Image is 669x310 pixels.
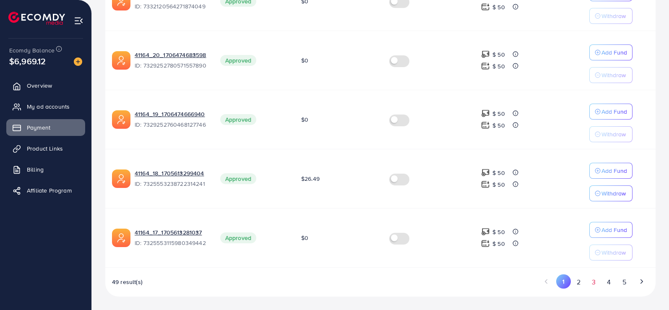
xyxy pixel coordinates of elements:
[481,239,490,248] img: top-up amount
[6,140,85,157] a: Product Links
[301,175,320,183] span: $26.49
[601,129,626,139] p: Withdraw
[112,169,130,188] img: ic-ads-acc.e4c84228.svg
[492,2,505,12] p: $ 50
[135,61,207,70] span: ID: 7329252780571557890
[301,115,308,124] span: $0
[589,185,633,201] button: Withdraw
[6,161,85,178] a: Billing
[6,182,85,199] a: Affiliate Program
[492,168,505,178] p: $ 50
[589,44,633,60] button: Add Fund
[601,70,626,80] p: Withdraw
[135,110,207,118] a: 41164_19_1706474666940
[481,227,490,236] img: top-up amount
[492,61,505,71] p: $ 50
[492,109,505,119] p: $ 50
[589,222,633,238] button: Add Fund
[589,8,633,24] button: Withdraw
[135,110,207,129] div: <span class='underline'>41164_19_1706474666940</span></br>7329252760468127746
[135,228,207,247] div: <span class='underline'>41164_17_1705613281037</span></br>7325553115980349442
[135,239,207,247] span: ID: 7325553115980349442
[586,274,601,290] button: Go to page 3
[492,49,505,60] p: $ 50
[601,274,617,290] button: Go to page 4
[492,239,505,249] p: $ 50
[135,169,207,177] a: 41164_18_1705613299404
[556,274,571,289] button: Go to page 1
[481,62,490,70] img: top-up amount
[27,123,50,132] span: Payment
[27,144,63,153] span: Product Links
[74,16,83,26] img: menu
[74,57,82,66] img: image
[112,51,130,70] img: ic-ads-acc.e4c84228.svg
[135,180,207,188] span: ID: 7325553238722314241
[112,229,130,247] img: ic-ads-acc.e4c84228.svg
[135,2,207,10] span: ID: 7332120564271874049
[589,104,633,120] button: Add Fund
[601,225,627,235] p: Add Fund
[617,274,632,290] button: Go to page 5
[8,12,65,25] img: logo
[27,165,44,174] span: Billing
[492,120,505,130] p: $ 50
[589,67,633,83] button: Withdraw
[601,247,626,258] p: Withdraw
[9,55,46,67] span: $6,969.12
[27,81,52,90] span: Overview
[589,126,633,142] button: Withdraw
[601,47,627,57] p: Add Fund
[135,51,207,70] div: <span class='underline'>41164_20_1706474683598</span></br>7329252780571557890
[220,55,256,66] span: Approved
[492,227,505,237] p: $ 50
[601,107,627,117] p: Add Fund
[135,51,207,59] a: 41164_20_1706474683598
[481,50,490,59] img: top-up amount
[135,169,207,188] div: <span class='underline'>41164_18_1705613299404</span></br>7325553238722314241
[481,180,490,189] img: top-up amount
[633,272,663,304] iframe: Chat
[135,228,207,237] a: 41164_17_1705613281037
[220,232,256,243] span: Approved
[220,173,256,184] span: Approved
[301,56,308,65] span: $0
[6,98,85,115] a: My ad accounts
[539,274,649,290] ul: Pagination
[589,245,633,261] button: Withdraw
[481,109,490,118] img: top-up amount
[481,168,490,177] img: top-up amount
[6,119,85,136] a: Payment
[6,77,85,94] a: Overview
[135,120,207,129] span: ID: 7329252760468127746
[112,110,130,129] img: ic-ads-acc.e4c84228.svg
[301,234,308,242] span: $0
[601,11,626,21] p: Withdraw
[27,186,72,195] span: Affiliate Program
[571,274,586,290] button: Go to page 2
[601,166,627,176] p: Add Fund
[481,121,490,130] img: top-up amount
[220,114,256,125] span: Approved
[492,180,505,190] p: $ 50
[481,3,490,11] img: top-up amount
[9,46,55,55] span: Ecomdy Balance
[27,102,70,111] span: My ad accounts
[601,188,626,198] p: Withdraw
[589,163,633,179] button: Add Fund
[112,278,143,286] span: 49 result(s)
